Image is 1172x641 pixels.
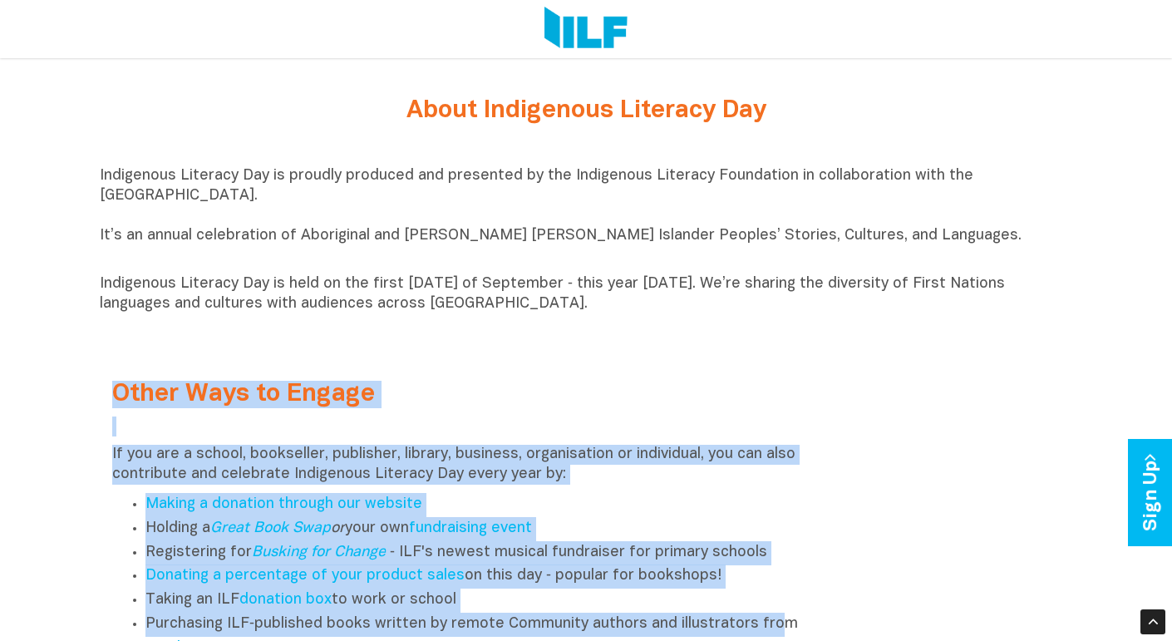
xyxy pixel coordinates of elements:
li: Taking an ILF to work or school [145,589,817,613]
div: Scroll Back to Top [1140,609,1165,634]
a: Making a donation through our website [145,497,422,511]
em: or [210,521,345,535]
h2: Other Ways to Engage [112,381,817,408]
p: If you are a school, bookseller, publisher, library, business, organisation or individual, you ca... [112,445,817,485]
a: fundraising event [409,521,532,535]
a: Busking for Change [252,545,386,560]
li: Holding a your own [145,517,817,541]
a: Great Book Swap [210,521,331,535]
p: Indigenous Literacy Day is proudly produced and presented by the Indigenous Literacy Foundation i... [100,166,1072,266]
p: Indigenous Literacy Day is held on the first [DATE] of September ‑ this year [DATE]. We’re sharin... [100,274,1072,314]
img: Logo [544,7,627,52]
h2: About Indigenous Literacy Day [274,97,898,125]
a: donation box [239,593,332,607]
li: on this day ‑ popular for bookshops! [145,565,817,589]
a: Donating a percentage of your product sales [145,569,465,583]
li: Registering for ‑ ILF's newest musical fundraiser for primary schools [145,541,817,565]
